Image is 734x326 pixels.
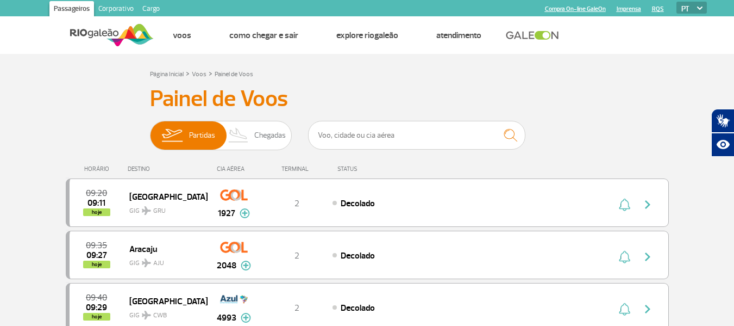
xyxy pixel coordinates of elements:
a: Compra On-line GaleOn [545,5,606,13]
img: slider-embarque [155,121,189,150]
span: Chegadas [254,121,286,150]
div: STATUS [332,165,421,173]
span: GIG [129,305,199,321]
a: Passageiros [49,1,94,19]
button: Abrir recursos assistivos. [711,133,734,157]
img: mais-info-painel-voo.svg [240,208,250,218]
img: mais-info-painel-voo.svg [241,261,251,270]
img: seta-direita-painel-voo.svg [641,198,654,211]
span: GIG [129,253,199,268]
img: sino-painel-voo.svg [619,250,630,263]
span: [GEOGRAPHIC_DATA] [129,189,199,204]
img: destiny_airplane.svg [142,206,151,215]
span: hoje [83,261,110,268]
span: 2025-08-25 09:20:00 [86,189,107,197]
span: Partidas [189,121,215,150]
div: CIA AÉREA [207,165,261,173]
a: Cargo [138,1,164,19]
span: [GEOGRAPHIC_DATA] [129,294,199,308]
span: Decolado [341,250,375,261]
span: Decolado [341,303,375,313]
img: destiny_airplane.svg [142,259,151,267]
button: Abrir tradutor de língua de sinais. [711,109,734,133]
span: 4993 [217,311,236,324]
span: CWB [153,311,167,321]
h3: Painel de Voos [150,85,585,113]
img: seta-direita-painel-voo.svg [641,250,654,263]
span: 2025-08-25 09:27:40 [86,251,107,259]
img: sino-painel-voo.svg [619,198,630,211]
div: HORÁRIO [69,165,128,173]
img: mais-info-painel-voo.svg [241,313,251,323]
a: Corporativo [94,1,138,19]
a: Explore RIOgaleão [336,30,398,41]
span: AJU [153,259,164,268]
span: hoje [83,313,110,321]
span: 2 [294,303,299,313]
a: Página Inicial [150,70,184,78]
span: 2025-08-25 09:29:34 [86,304,107,311]
span: 2 [294,198,299,209]
span: 2025-08-25 09:35:00 [86,242,107,249]
input: Voo, cidade ou cia aérea [308,121,525,150]
a: > [209,67,212,79]
a: Voos [192,70,206,78]
span: 2 [294,250,299,261]
span: 2025-08-25 09:40:00 [86,294,107,302]
div: TERMINAL [261,165,332,173]
img: sino-painel-voo.svg [619,303,630,316]
a: RQS [652,5,664,13]
img: destiny_airplane.svg [142,311,151,319]
span: 2025-08-25 09:11:00 [87,199,105,207]
a: Como chegar e sair [229,30,298,41]
div: DESTINO [128,165,207,173]
span: GIG [129,200,199,216]
span: 1927 [218,207,235,220]
a: Painel de Voos [215,70,253,78]
a: Voos [173,30,191,41]
a: Imprensa [617,5,641,13]
a: > [186,67,190,79]
span: 2048 [217,259,236,272]
span: hoje [83,208,110,216]
div: Plugin de acessibilidade da Hand Talk. [711,109,734,157]
img: seta-direita-painel-voo.svg [641,303,654,316]
span: GRU [153,206,166,216]
span: Decolado [341,198,375,209]
span: Aracaju [129,242,199,256]
img: slider-desembarque [223,121,255,150]
a: Atendimento [436,30,481,41]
